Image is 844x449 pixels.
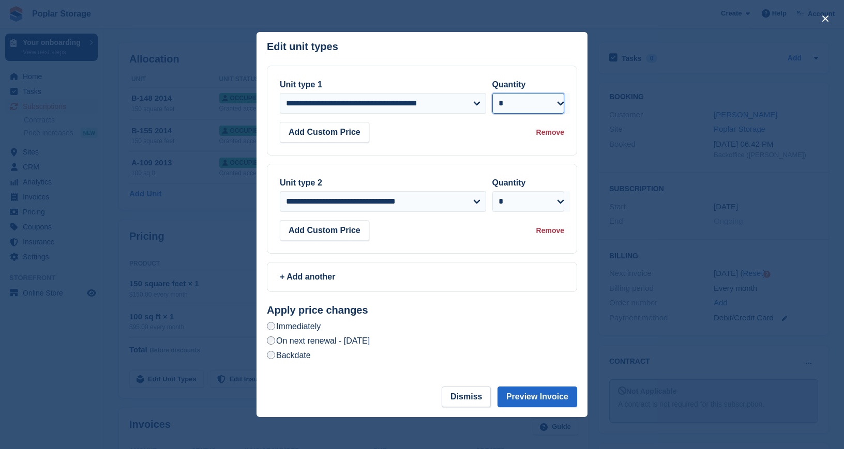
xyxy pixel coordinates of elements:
button: close [817,10,834,27]
label: Quantity [492,178,526,187]
label: Unit type 2 [280,178,322,187]
div: Remove [536,225,564,236]
input: On next renewal - [DATE] [267,336,275,345]
p: Edit unit types [267,41,338,53]
button: Dismiss [442,386,491,407]
button: Add Custom Price [280,220,369,241]
a: + Add another [267,262,577,292]
label: Backdate [267,350,311,361]
div: Remove [536,127,564,138]
label: Unit type 1 [280,80,322,89]
input: Immediately [267,322,275,330]
div: + Add another [280,271,564,283]
button: Preview Invoice [498,386,577,407]
label: Immediately [267,321,321,332]
button: Add Custom Price [280,122,369,143]
label: On next renewal - [DATE] [267,335,370,346]
strong: Apply price changes [267,304,368,316]
label: Quantity [492,80,526,89]
input: Backdate [267,351,275,359]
